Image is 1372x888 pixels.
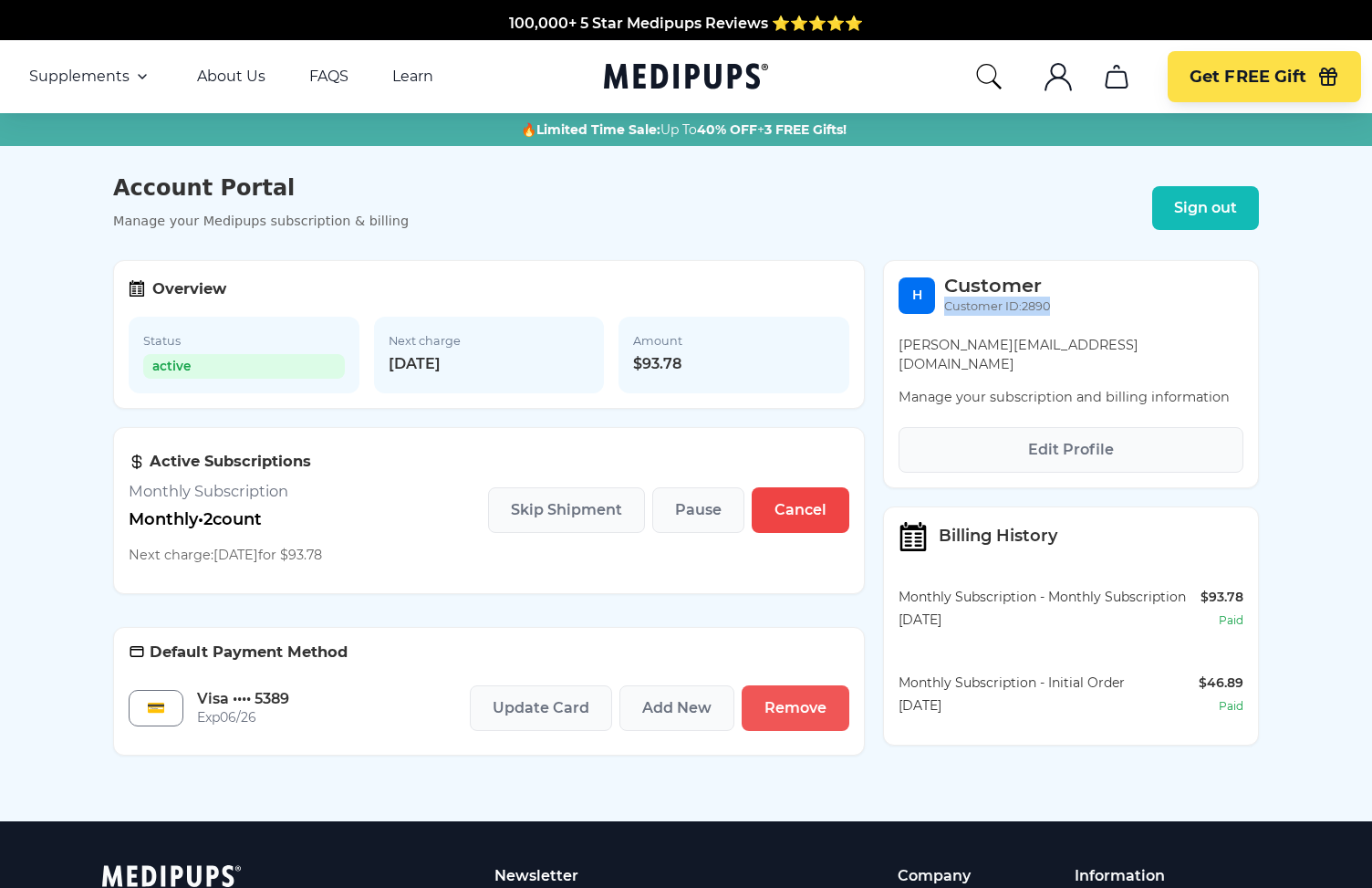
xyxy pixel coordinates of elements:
span: Pause [675,501,722,519]
span: Supplements [29,68,130,86]
h3: Overview [152,279,226,298]
a: Learn [392,68,433,86]
button: Sign out [1152,186,1259,230]
button: Remove [742,685,849,731]
button: Skip Shipment [488,487,645,533]
div: [DATE] [899,611,1200,630]
p: Manage your Medipups subscription & billing [113,214,409,228]
p: Customer ID: 2890 [944,297,1050,316]
h3: Default Payment Method [129,642,849,662]
button: Cancel [752,487,849,533]
span: Next charge [389,331,590,350]
span: 🔥 Up To + [521,120,847,139]
div: Monthly Subscription - Initial Order [899,674,1199,693]
h3: Active Subscriptions [129,452,322,471]
p: [PERSON_NAME][EMAIL_ADDRESS][DOMAIN_NAME] [899,336,1243,374]
span: Edit Profile [1028,441,1114,459]
button: account [1036,55,1080,99]
span: active [143,354,345,379]
h3: Billing History [939,527,1057,546]
span: Remove [764,699,826,717]
div: [DATE] [899,696,1199,716]
div: paid [1219,611,1243,630]
div: paid [1219,696,1243,716]
button: search [974,62,1003,91]
span: Add New [642,699,712,717]
button: Edit Profile [899,427,1243,473]
div: $46.89 [1199,674,1243,693]
span: Made In The [GEOGRAPHIC_DATA] from domestic & globally sourced ingredients [383,21,990,38]
div: Monthly Subscription - Monthly Subscription [899,588,1200,607]
p: Monthly • 2 count [129,510,322,529]
h1: Account Portal [113,175,409,201]
div: 💳 [129,690,183,726]
span: Cancel [774,501,826,519]
button: Get FREE Gift [1168,51,1361,102]
a: About Us [197,68,265,86]
span: Exp 06 / 26 [197,708,289,727]
span: Skip Shipment [511,501,622,519]
p: Information [1075,865,1229,886]
span: $93.78 [633,354,835,373]
span: Amount [633,331,835,350]
span: [DATE] [389,354,590,373]
h2: Customer [944,276,1050,295]
span: Update Card [493,699,589,717]
button: Pause [652,487,744,533]
div: $93.78 [1200,588,1243,607]
span: Status [143,331,345,350]
span: Sign out [1174,199,1237,217]
span: Visa •••• 5389 [197,689,289,708]
span: Get FREE Gift [1190,67,1306,88]
a: Medipups [604,59,768,97]
button: Update Card [470,685,612,731]
a: FAQS [309,68,348,86]
p: Company [898,865,1009,886]
p: Manage your subscription and billing information [899,388,1243,407]
button: cart [1095,55,1138,99]
h3: Monthly Subscription [129,482,322,501]
p: Next charge: [DATE] for $93.78 [129,546,322,565]
button: Supplements [29,66,153,88]
button: Add New [619,685,734,731]
p: Newsletter [494,865,769,886]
